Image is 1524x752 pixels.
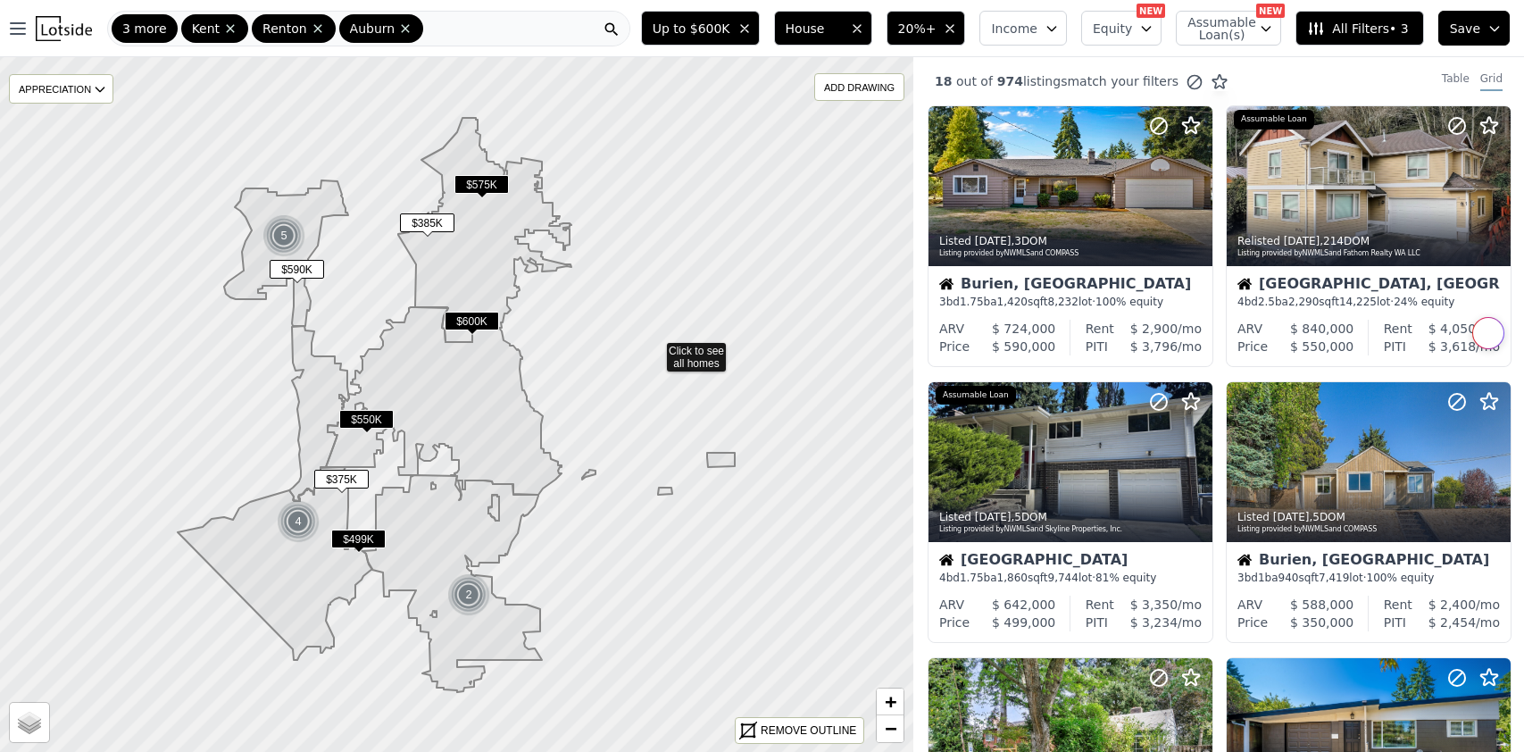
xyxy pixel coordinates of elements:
span: $ 2,454 [1428,615,1476,630]
time: 2025-09-23 00:00 [975,511,1012,523]
span: $600K [445,312,499,330]
button: Save [1438,11,1510,46]
div: Listed , 5 DOM [1237,510,1502,524]
span: $ 3,350 [1130,597,1178,612]
div: Listing provided by NWMLS and Skyline Properties, Inc. [939,524,1203,535]
div: Price [939,338,970,355]
div: 4 bd 1.75 ba sqft lot · 81% equity [939,571,1202,585]
div: Burien, [GEOGRAPHIC_DATA] [939,277,1202,295]
div: PITI [1384,614,1406,631]
span: 9,744 [1048,572,1078,584]
time: 2025-09-25 00:00 [975,235,1012,247]
span: $ 724,000 [992,322,1055,336]
div: $499K [331,530,386,556]
div: Price [939,614,970,631]
div: $590K [270,260,324,286]
span: − [885,717,896,739]
div: Price [1237,614,1268,631]
div: Relisted , 214 DOM [1237,234,1502,248]
div: Rent [1086,320,1114,338]
span: Income [991,20,1037,38]
img: House [1237,277,1252,291]
div: Assumable Loan [936,386,1016,405]
img: g1.png [262,214,306,257]
div: Assumable Loan [1234,110,1314,130]
div: /mo [1406,338,1500,355]
div: $550K [339,410,394,436]
span: 20%+ [898,20,937,38]
span: $ 3,618 [1428,339,1476,354]
a: Zoom out [877,715,904,742]
div: ARV [939,320,964,338]
span: Auburn [350,20,396,38]
div: 4 bd 2.5 ba sqft lot · 24% equity [1237,295,1500,309]
div: 4 [277,500,320,543]
a: Listed [DATE],5DOMListing provided byNWMLSand COMPASSHouseBurien, [GEOGRAPHIC_DATA]3bd1ba940sqft7... [1226,381,1510,643]
span: 974 [993,74,1023,88]
div: $375K [314,470,369,496]
a: Relisted [DATE],214DOMListing provided byNWMLSand Fathom Realty WA LLCAssumable LoanHouse[GEOGRAP... [1226,105,1510,367]
a: Listed [DATE],3DOMListing provided byNWMLSand COMPASSHouseBurien, [GEOGRAPHIC_DATA]3bd1.75ba1,420... [928,105,1212,367]
div: Listing provided by NWMLS and COMPASS [1237,524,1502,535]
div: REMOVE OUTLINE [761,723,856,739]
div: /mo [1406,614,1500,631]
span: $590K [270,260,324,279]
span: 14,225 [1339,296,1377,308]
div: ARV [1237,596,1262,614]
button: All Filters• 3 [1295,11,1423,46]
span: $ 4,050 [1428,322,1476,336]
time: 2025-09-23 22:07 [1284,235,1320,247]
span: $ 3,234 [1130,615,1178,630]
span: $499K [331,530,386,548]
div: NEW [1137,4,1165,18]
span: 940 [1278,572,1299,584]
div: /mo [1108,338,1202,355]
span: $575K [454,175,509,194]
div: /mo [1412,320,1500,338]
span: match your filters [1067,72,1178,90]
span: $ 3,796 [1130,339,1178,354]
span: Renton [262,20,307,38]
span: $375K [314,470,369,489]
div: ARV [939,596,964,614]
img: g1.png [447,573,491,616]
div: Burien, [GEOGRAPHIC_DATA] [1237,553,1500,571]
span: $ 550,000 [1290,339,1353,354]
button: Income [979,11,1067,46]
img: House [939,553,954,567]
div: Rent [1384,320,1412,338]
div: Price [1237,338,1268,355]
img: House [939,277,954,291]
div: 3 bd 1.75 ba sqft lot · 100% equity [939,295,1202,309]
span: $ 2,900 [1130,322,1178,336]
div: Listing provided by NWMLS and Fathom Realty WA LLC [1237,248,1502,259]
span: 2,290 [1288,296,1319,308]
div: PITI [1086,614,1108,631]
span: $ 590,000 [992,339,1055,354]
button: Equity [1081,11,1162,46]
div: Rent [1384,596,1412,614]
div: /mo [1114,596,1202,614]
span: 18 [935,74,952,88]
div: 2 [447,573,490,616]
div: ADD DRAWING [815,74,904,100]
div: 5 [262,214,305,257]
div: PITI [1086,338,1108,355]
div: Table [1442,71,1470,91]
span: Up to $600K [653,20,730,38]
a: Zoom in [877,689,904,715]
div: Rent [1086,596,1114,614]
span: 8,232 [1048,296,1078,308]
span: Kent [192,20,220,38]
span: Equity [1093,20,1132,38]
button: Assumable Loan(s) [1176,11,1281,46]
div: ARV [1237,320,1262,338]
div: $385K [400,213,454,239]
span: All Filters • 3 [1307,20,1408,38]
span: 3 more [122,20,167,38]
div: /mo [1114,320,1202,338]
div: $575K [454,175,509,201]
span: Assumable Loan(s) [1187,16,1245,41]
div: APPRECIATION [9,74,113,104]
span: $ 350,000 [1290,615,1353,630]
